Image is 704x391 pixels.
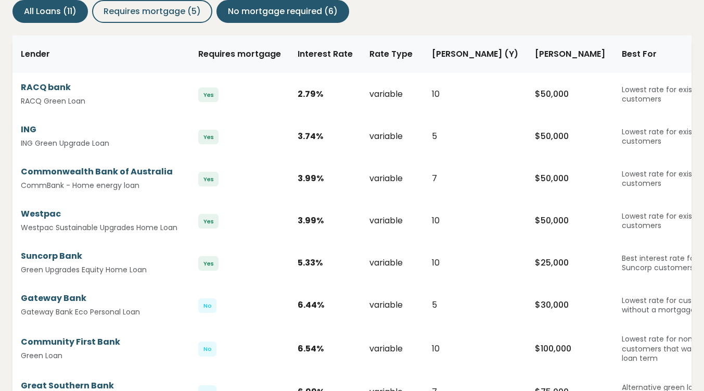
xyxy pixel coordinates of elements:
[432,343,518,355] div: 10
[369,48,413,60] span: Rate Type
[21,81,177,94] div: RACQ bank
[369,215,415,227] div: variable
[198,256,219,271] span: Yes
[198,48,281,60] span: Requires mortgage
[198,130,219,145] span: Yes
[535,88,605,100] div: $ 50,000
[21,166,177,178] div: Commonwealth Bank of Australia
[432,172,518,185] div: 7
[432,48,518,60] span: [PERSON_NAME] (Y)
[198,87,219,103] span: Yes
[369,88,415,100] div: variable
[21,96,177,107] small: RACQ Green Loan
[369,343,415,355] div: variable
[198,298,216,313] span: No
[535,343,605,355] div: $ 100,000
[298,130,353,143] div: 3.74 %
[21,180,177,191] small: CommBank - Home energy loan
[298,257,353,269] div: 5.33 %
[198,214,219,229] span: Yes
[198,342,216,357] span: No
[21,350,177,361] small: Green Loan
[432,299,518,311] div: 5
[369,172,415,185] div: variable
[228,5,338,18] span: No mortgage required (6)
[21,222,177,233] small: Westpac Sustainable Upgrades Home Loan
[24,5,76,18] span: All Loans (11)
[535,48,605,60] span: [PERSON_NAME]
[535,130,605,143] div: $ 50,000
[21,138,177,149] small: ING Green Upgrade Loan
[104,5,201,18] span: Requires mortgage (5)
[432,88,518,100] div: 10
[298,88,353,100] div: 2.79 %
[432,215,518,227] div: 10
[21,208,177,220] div: Westpac
[369,257,415,269] div: variable
[21,250,177,262] div: Suncorp Bank
[298,48,353,60] span: Interest Rate
[21,264,177,275] small: Green Upgrades Equity Home Loan
[535,299,605,311] div: $ 30,000
[298,215,353,227] div: 3.99 %
[298,172,353,185] div: 3.99 %
[21,336,177,348] div: Community First Bank
[432,130,518,143] div: 5
[198,172,219,187] span: Yes
[298,343,353,355] div: 6.54 %
[21,307,177,318] small: Gateway Bank Eco Personal Loan
[369,130,415,143] div: variable
[369,299,415,311] div: variable
[21,292,177,305] div: Gateway Bank
[21,48,50,60] span: Lender
[535,215,605,227] div: $ 50,000
[298,299,353,311] div: 6.44 %
[622,48,657,60] span: Best For
[21,123,177,136] div: ING
[535,172,605,185] div: $ 50,000
[432,257,518,269] div: 10
[535,257,605,269] div: $ 25,000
